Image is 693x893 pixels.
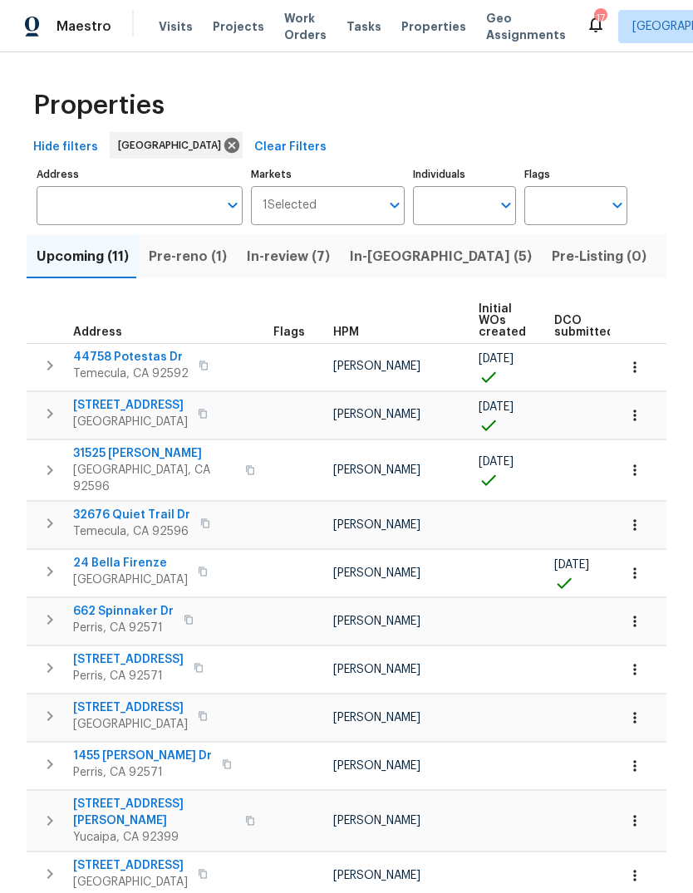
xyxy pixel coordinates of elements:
[346,21,381,32] span: Tasks
[554,315,614,338] span: DCO submitted
[73,555,188,572] span: 24 Bella Firenze
[73,603,174,620] span: 662 Spinnaker Dr
[73,326,122,338] span: Address
[73,572,188,588] span: [GEOGRAPHIC_DATA]
[333,409,420,420] span: [PERSON_NAME]
[254,137,327,158] span: Clear Filters
[413,169,516,179] label: Individuals
[350,245,532,268] span: In-[GEOGRAPHIC_DATA] (5)
[333,870,420,881] span: [PERSON_NAME]
[73,651,184,668] span: [STREET_ADDRESS]
[552,245,646,268] span: Pre-Listing (0)
[73,397,188,414] span: [STREET_ADDRESS]
[73,874,188,891] span: [GEOGRAPHIC_DATA]
[73,699,188,716] span: [STREET_ADDRESS]
[383,194,406,217] button: Open
[118,137,228,154] span: [GEOGRAPHIC_DATA]
[73,796,235,829] span: [STREET_ADDRESS][PERSON_NAME]
[486,10,566,43] span: Geo Assignments
[37,245,129,268] span: Upcoming (11)
[333,464,420,476] span: [PERSON_NAME]
[479,456,514,468] span: [DATE]
[479,303,526,338] span: Initial WOs created
[73,414,188,430] span: [GEOGRAPHIC_DATA]
[263,199,317,213] span: 1 Selected
[73,668,184,684] span: Perris, CA 92571
[221,194,244,217] button: Open
[149,245,227,268] span: Pre-reno (1)
[73,462,235,495] span: [GEOGRAPHIC_DATA], CA 92596
[73,764,212,781] span: Perris, CA 92571
[333,616,420,627] span: [PERSON_NAME]
[33,97,165,114] span: Properties
[37,169,243,179] label: Address
[247,245,330,268] span: In-review (7)
[333,760,420,772] span: [PERSON_NAME]
[554,559,589,571] span: [DATE]
[284,10,327,43] span: Work Orders
[333,664,420,675] span: [PERSON_NAME]
[57,18,111,35] span: Maestro
[524,169,627,179] label: Flags
[273,326,305,338] span: Flags
[159,18,193,35] span: Visits
[27,132,105,163] button: Hide filters
[73,523,190,540] span: Temecula, CA 92596
[110,132,243,159] div: [GEOGRAPHIC_DATA]
[73,349,189,366] span: 44758 Potestas Dr
[333,712,420,724] span: [PERSON_NAME]
[606,194,629,217] button: Open
[213,18,264,35] span: Projects
[333,326,359,338] span: HPM
[73,620,174,636] span: Perris, CA 92571
[73,829,235,846] span: Yucaipa, CA 92399
[479,401,514,413] span: [DATE]
[594,10,606,27] div: 17
[333,567,420,579] span: [PERSON_NAME]
[333,361,420,372] span: [PERSON_NAME]
[73,445,235,462] span: 31525 [PERSON_NAME]
[401,18,466,35] span: Properties
[73,507,190,523] span: 32676 Quiet Trail Dr
[494,194,518,217] button: Open
[73,748,212,764] span: 1455 [PERSON_NAME] Dr
[333,815,420,827] span: [PERSON_NAME]
[73,366,189,382] span: Temecula, CA 92592
[248,132,333,163] button: Clear Filters
[33,137,98,158] span: Hide filters
[73,716,188,733] span: [GEOGRAPHIC_DATA]
[479,353,514,365] span: [DATE]
[333,519,420,531] span: [PERSON_NAME]
[73,857,188,874] span: [STREET_ADDRESS]
[251,169,405,179] label: Markets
